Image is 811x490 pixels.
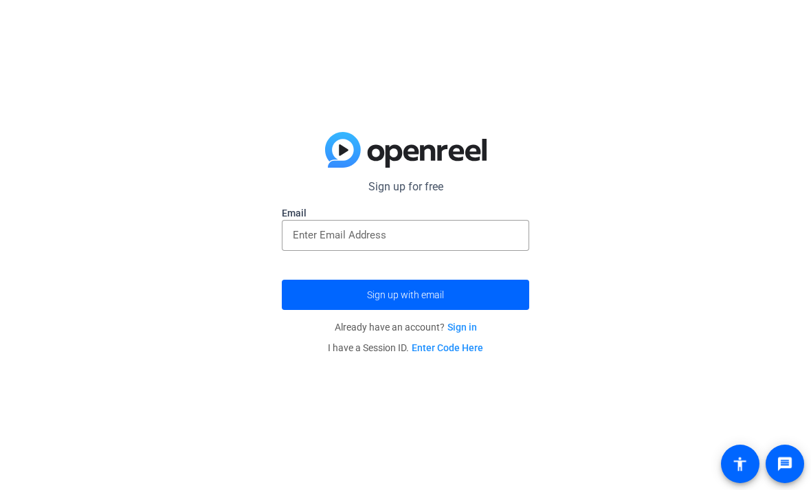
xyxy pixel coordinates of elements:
a: Sign in [447,322,477,333]
label: Email [282,206,529,220]
input: Enter Email Address [293,227,518,243]
p: Sign up for free [282,179,529,195]
span: Already have an account? [335,322,477,333]
button: Sign up with email [282,280,529,310]
img: blue-gradient.svg [325,132,487,168]
span: I have a Session ID. [328,342,483,353]
mat-icon: message [777,456,793,472]
mat-icon: accessibility [732,456,748,472]
a: Enter Code Here [412,342,483,353]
